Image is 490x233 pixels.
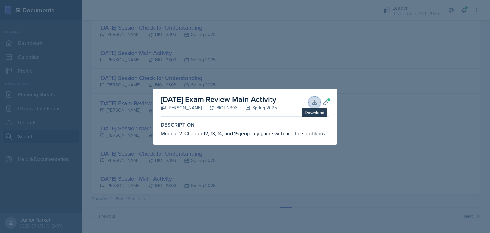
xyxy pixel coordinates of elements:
label: Description [161,122,329,128]
div: Module 2: Chapter 12, 13, 14, and 15 jeopardy game with practice problems. [161,129,329,137]
button: Download [309,97,320,108]
h2: [DATE] Exam Review Main Activity [161,94,277,105]
div: [PERSON_NAME] [161,105,202,111]
div: Spring 2025 [238,105,277,111]
div: BIOL 2303 [202,105,238,111]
